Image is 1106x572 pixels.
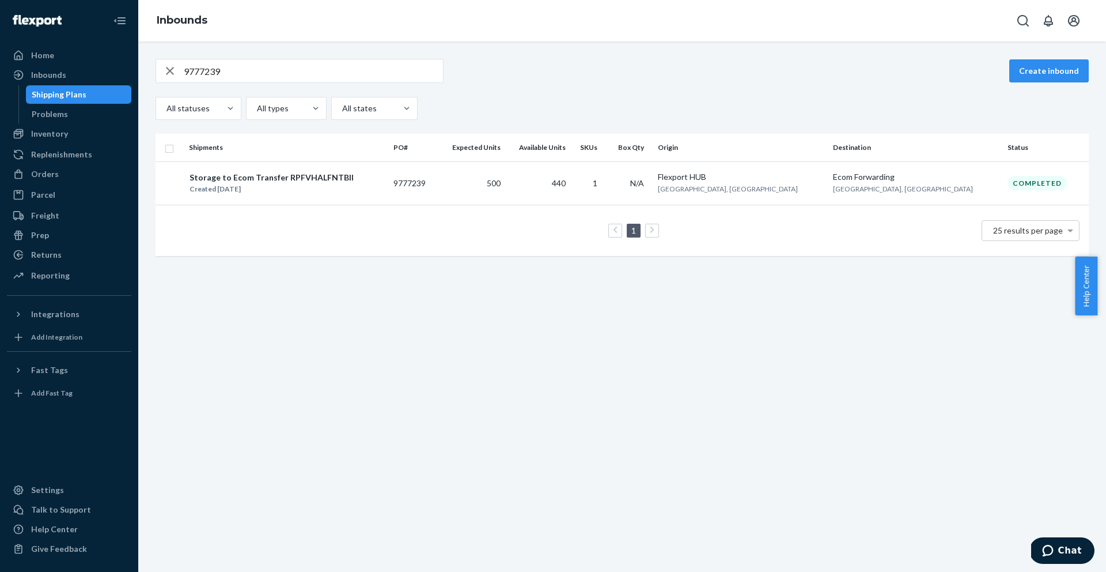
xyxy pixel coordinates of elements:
span: 440 [552,178,566,188]
td: 9777239 [389,161,437,205]
div: Integrations [31,308,79,320]
div: Ecom Forwarding [833,171,998,183]
a: Page 1 is your current page [629,225,638,235]
a: Parcel [7,186,131,204]
th: Destination [828,134,1003,161]
div: Replenishments [31,149,92,160]
a: Problems [26,105,132,123]
button: Give Feedback [7,540,131,558]
div: Completed [1007,176,1067,190]
div: Shipping Plans [32,89,86,100]
button: Integrations [7,305,131,323]
a: Home [7,46,131,65]
img: Flexport logo [13,15,62,27]
th: Box Qty [607,134,653,161]
div: Home [31,50,54,61]
button: Open account menu [1062,9,1085,32]
a: Orders [7,165,131,183]
div: Talk to Support [31,504,91,515]
div: Flexport HUB [658,171,823,183]
a: Reporting [7,266,131,285]
div: Inventory [31,128,68,140]
span: [GEOGRAPHIC_DATA], [GEOGRAPHIC_DATA] [658,185,798,193]
div: Inbounds [31,69,66,81]
div: Help Center [31,524,78,535]
th: Status [1003,134,1089,161]
div: Add Fast Tag [31,388,73,398]
a: Help Center [7,520,131,539]
div: Parcel [31,189,55,201]
a: Add Integration [7,328,131,347]
input: All states [341,103,342,114]
div: Settings [31,484,64,496]
div: Reporting [31,270,70,281]
div: Freight [31,210,59,221]
div: Give Feedback [31,543,87,555]
a: Inbounds [7,66,131,84]
th: Expected Units [437,134,505,161]
button: Open Search Box [1012,9,1035,32]
th: SKUs [570,134,607,161]
span: 1 [593,178,597,188]
input: All types [256,103,257,114]
a: Prep [7,226,131,244]
span: N/A [630,178,644,188]
div: Returns [31,249,62,261]
button: Close Navigation [108,9,131,32]
div: Prep [31,229,49,241]
a: Returns [7,246,131,264]
th: Available Units [505,134,571,161]
a: Settings [7,481,131,499]
a: Add Fast Tag [7,384,131,402]
span: 25 results per page [993,225,1063,235]
div: Add Integration [31,332,82,342]
th: PO# [389,134,437,161]
a: Shipping Plans [26,85,132,104]
button: Help Center [1075,257,1097,315]
iframe: Opens a widget where you can chat to one of our agents [1031,537,1094,566]
ol: breadcrumbs [147,4,217,37]
button: Create inbound [1009,59,1089,82]
button: Open notifications [1037,9,1060,32]
th: Origin [653,134,828,161]
button: Talk to Support [7,501,131,519]
div: Storage to Ecom Transfer RPFVHALFNTBII [190,172,354,183]
span: [GEOGRAPHIC_DATA], [GEOGRAPHIC_DATA] [833,185,973,193]
input: Search inbounds by name, destination, msku... [184,59,443,82]
a: Replenishments [7,145,131,164]
th: Shipments [184,134,389,161]
a: Freight [7,206,131,225]
input: All statuses [165,103,166,114]
div: Created [DATE] [190,183,354,195]
div: Orders [31,168,59,180]
div: Problems [32,108,68,120]
a: Inventory [7,125,131,143]
button: Fast Tags [7,361,131,379]
div: Fast Tags [31,364,68,376]
a: Inbounds [157,14,207,27]
span: 500 [487,178,501,188]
